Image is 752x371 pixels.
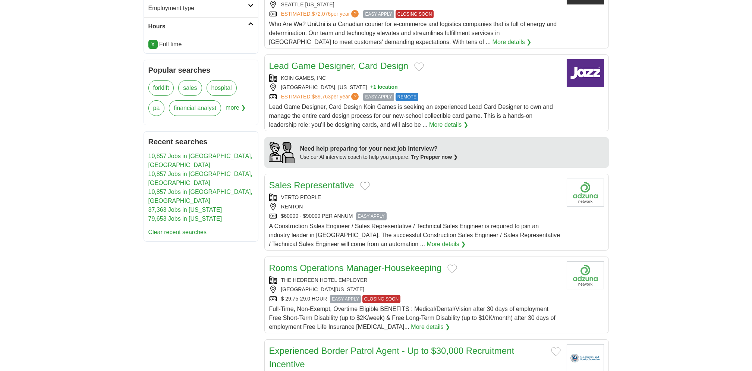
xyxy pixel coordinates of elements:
span: + [370,84,373,91]
a: Lead Game Designer, Card Design [269,61,409,71]
a: ESTIMATED:$89,763per year? [281,93,361,101]
span: Lead Game Designer, Card Design Koin Games is seeking an experienced Lead Card Designer to own an... [269,104,553,128]
h2: Popular searches [148,65,254,76]
a: More details ❯ [427,240,466,249]
button: +1 location [370,84,398,91]
div: Use our AI interview coach to help you prepare. [300,153,458,161]
span: more ❯ [226,100,246,120]
img: Company logo [567,179,604,207]
a: More details ❯ [493,38,532,47]
span: $89,763 [312,94,331,100]
a: 37,363 Jobs in [US_STATE] [148,207,222,213]
a: 79,653 Jobs in [US_STATE] [148,216,222,222]
span: A Construction Sales Engineer / Sales Representative / Technical Sales Engineer is required to jo... [269,223,560,247]
a: ESTIMATED:$72,076per year? [281,10,361,18]
div: Need help preparing for your next job interview? [300,144,458,153]
span: REMOTE [396,93,418,101]
div: [GEOGRAPHIC_DATA], [US_STATE] [269,84,561,91]
span: ? [351,93,359,100]
div: VERTO PEOPLE [269,194,561,201]
h2: Hours [148,22,248,31]
button: Add to favorite jobs [360,182,370,191]
div: THE HEDREEN HOTEL EMPLOYER [269,276,561,284]
a: More details ❯ [411,323,450,331]
span: EASY APPLY [330,295,361,303]
button: Add to favorite jobs [447,264,457,273]
a: More details ❯ [429,120,468,129]
h2: Recent searches [148,136,254,147]
a: financial analyst [169,100,221,116]
a: 10,857 Jobs in [GEOGRAPHIC_DATA], [GEOGRAPHIC_DATA] [148,171,253,186]
span: ? [351,10,359,18]
span: EASY APPLY [363,93,394,101]
a: Rooms Operations Manager-Housekeeping [269,263,442,273]
a: X [148,40,158,49]
a: Hours [144,17,258,35]
a: Clear recent searches [148,229,207,235]
span: CLOSING SOON [362,295,401,303]
a: pa [148,100,165,116]
div: KOIN GAMES, INC [269,74,561,82]
h2: Employment type [148,4,248,13]
img: Company logo [567,59,604,87]
div: RENTON [269,203,561,211]
a: Sales Representative [269,180,354,190]
img: Company logo [567,261,604,289]
span: Who Are We? UniUni is a Canadian courier for e-commerce and logistics companies that is full of e... [269,21,557,45]
button: Add to favorite jobs [414,62,424,71]
a: 10,857 Jobs in [GEOGRAPHIC_DATA], [GEOGRAPHIC_DATA] [148,189,253,204]
span: EASY APPLY [356,212,387,220]
span: CLOSING SOON [396,10,434,18]
div: $60000 - $90000 PER ANNUM [269,212,561,220]
div: [GEOGRAPHIC_DATA][US_STATE] [269,286,561,293]
a: Try Prepper now ❯ [411,154,458,160]
a: 10,857 Jobs in [GEOGRAPHIC_DATA], [GEOGRAPHIC_DATA] [148,153,253,168]
div: $ 29.75-29.0 HOUR [269,295,561,303]
a: hospital [207,80,237,96]
span: Full-Time, Non-Exempt, Overtime Eligible BENEFITS : Medical/Dental/Vision after 30 days of employ... [269,306,556,330]
button: Add to favorite jobs [551,347,561,356]
li: Full time [148,40,254,49]
a: forklift [148,80,174,96]
a: Experienced Border Patrol Agent - Up to $30,000 Recruitment Incentive [269,346,515,369]
span: $72,076 [312,11,331,17]
div: SEATTLE [US_STATE] [269,1,561,9]
a: sales [178,80,202,96]
span: EASY APPLY [363,10,394,18]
